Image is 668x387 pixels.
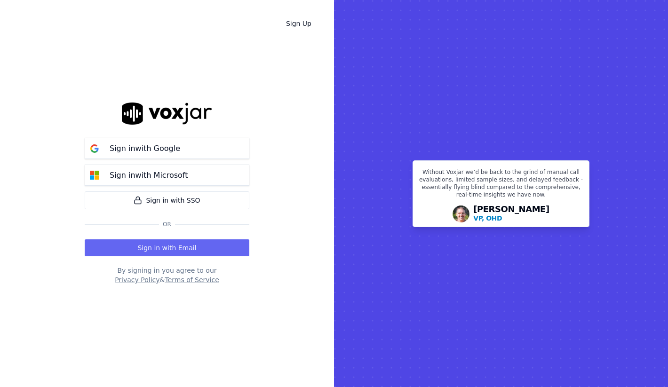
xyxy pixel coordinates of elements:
p: Sign in with Google [110,143,180,154]
button: Sign inwith Google [85,138,249,159]
button: Sign inwith Microsoft [85,165,249,186]
div: [PERSON_NAME] [473,205,549,223]
a: Sign Up [278,15,319,32]
a: Sign in with SSO [85,191,249,209]
button: Terms of Service [165,275,219,284]
img: microsoft Sign in button [85,166,104,185]
button: Sign in with Email [85,239,249,256]
span: Or [159,221,175,228]
p: VP, OHD [473,213,502,223]
p: Without Voxjar we’d be back to the grind of manual call evaluations, limited sample sizes, and de... [419,168,583,202]
img: google Sign in button [85,139,104,158]
img: logo [122,103,212,125]
p: Sign in with Microsoft [110,170,188,181]
button: Privacy Policy [115,275,159,284]
div: By signing in you agree to our & [85,266,249,284]
img: Avatar [453,205,469,222]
